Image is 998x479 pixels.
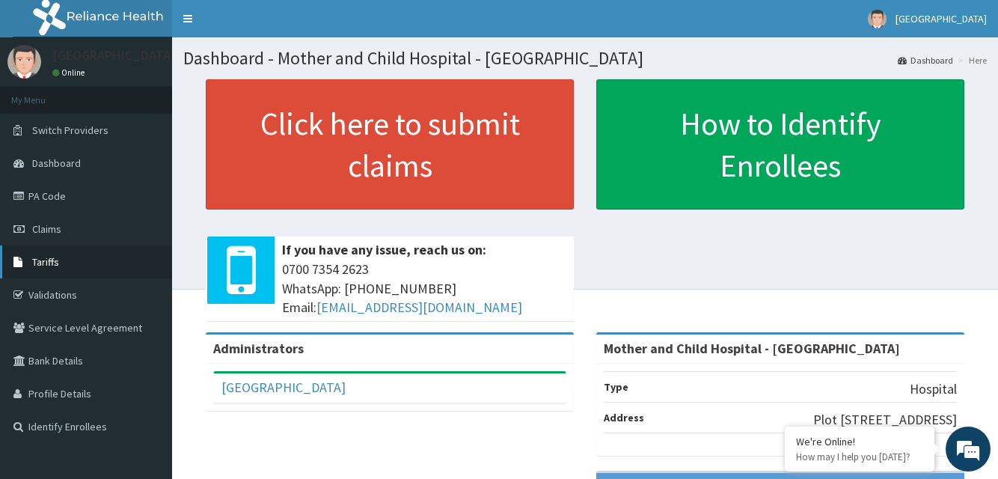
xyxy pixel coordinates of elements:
[604,411,644,424] b: Address
[7,320,285,372] textarea: Type your message and hit 'Enter'
[910,379,957,399] p: Hospital
[796,435,923,448] div: We're Online!
[7,45,41,79] img: User Image
[206,79,574,210] a: Click here to submit claims
[796,451,923,463] p: How may I help you today?
[28,75,61,112] img: d_794563401_company_1708531726252_794563401
[221,379,346,396] a: [GEOGRAPHIC_DATA]
[604,380,628,394] b: Type
[955,54,987,67] li: Here
[32,222,61,236] span: Claims
[316,299,522,316] a: [EMAIL_ADDRESS][DOMAIN_NAME]
[78,84,251,103] div: Chat with us now
[32,123,108,137] span: Switch Providers
[596,79,964,210] a: How to Identify Enrollees
[898,54,953,67] a: Dashboard
[87,144,206,295] span: We're online!
[32,156,81,170] span: Dashboard
[183,49,987,68] h1: Dashboard - Mother and Child Hospital - [GEOGRAPHIC_DATA]
[282,260,566,317] span: 0700 7354 2623 WhatsApp: [PHONE_NUMBER] Email:
[32,255,59,269] span: Tariffs
[213,340,304,357] b: Administrators
[52,49,176,62] p: [GEOGRAPHIC_DATA]
[868,10,887,28] img: User Image
[245,7,281,43] div: Minimize live chat window
[813,410,957,430] p: Plot [STREET_ADDRESS]
[896,12,987,25] span: [GEOGRAPHIC_DATA]
[52,67,88,78] a: Online
[604,340,900,357] strong: Mother and Child Hospital - [GEOGRAPHIC_DATA]
[282,241,486,258] b: If you have any issue, reach us on:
